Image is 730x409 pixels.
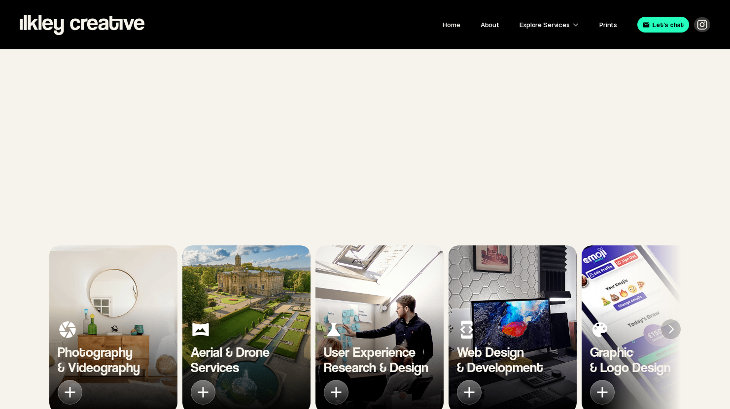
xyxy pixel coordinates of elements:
h3: Aerial & Drone Services [191,344,270,375]
a: About [481,21,499,29]
span: Photography & Videography [58,343,140,375]
a: Let's chat [637,17,689,33]
h2: CREATIVE SERVICES [294,213,435,234]
p: Explore Services [520,18,570,31]
a: Home [443,21,460,29]
h3: Web Design & Development [457,344,543,375]
a: Prints [599,21,617,29]
button: Next [661,319,681,339]
h1: HELPING YOU stand ouT ONLINE [173,64,558,202]
p: Let's chat [653,18,684,31]
h3: Graphic & Logo Design [590,344,671,375]
h3: User Experience Research & Design [324,344,428,375]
